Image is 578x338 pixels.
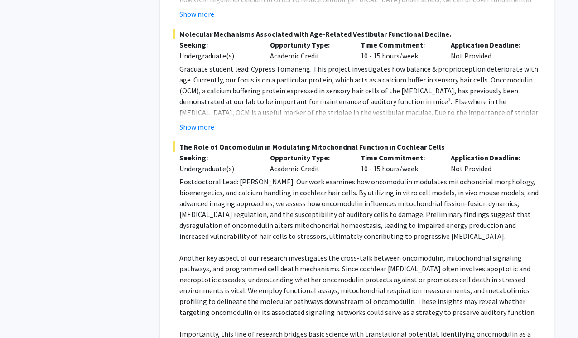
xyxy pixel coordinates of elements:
p: Graduate student lead: Cypress Tomaneng. This project investigates how balance & proprioception d... [179,63,541,227]
sup: 2 [448,96,451,103]
p: Application Deadline: [451,152,528,163]
span: The Role of Oncomodulin in Modulating Mitochondrial Function in Cochlear Cells [173,141,541,152]
p: Opportunity Type: [270,39,347,50]
div: 10 - 15 hours/week [354,152,444,174]
div: Academic Credit [263,152,354,174]
span: Molecular Mechanisms Associated with Age-Related Vestibular Functional Decline. [173,29,541,39]
span: Another key aspect of our research investigates the cross-talk between oncomodulin, mitochondrial... [179,253,536,317]
p: Time Commitment: [361,152,438,163]
p: Application Deadline: [451,39,528,50]
iframe: Chat [7,297,39,331]
button: Show more [179,121,214,132]
p: Time Commitment: [361,39,438,50]
p: Seeking: [179,152,256,163]
p: Opportunity Type: [270,152,347,163]
button: Show more [179,9,214,19]
div: Academic Credit [263,39,354,61]
div: Not Provided [444,39,535,61]
div: Not Provided [444,152,535,174]
span: Postdoctoral Lead: [PERSON_NAME]. Our work examines how oncomodulin modulates mitochondrial morph... [179,177,539,241]
div: Undergraduate(s) [179,163,256,174]
div: Undergraduate(s) [179,50,256,61]
p: Seeking: [179,39,256,50]
div: 10 - 15 hours/week [354,39,444,61]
